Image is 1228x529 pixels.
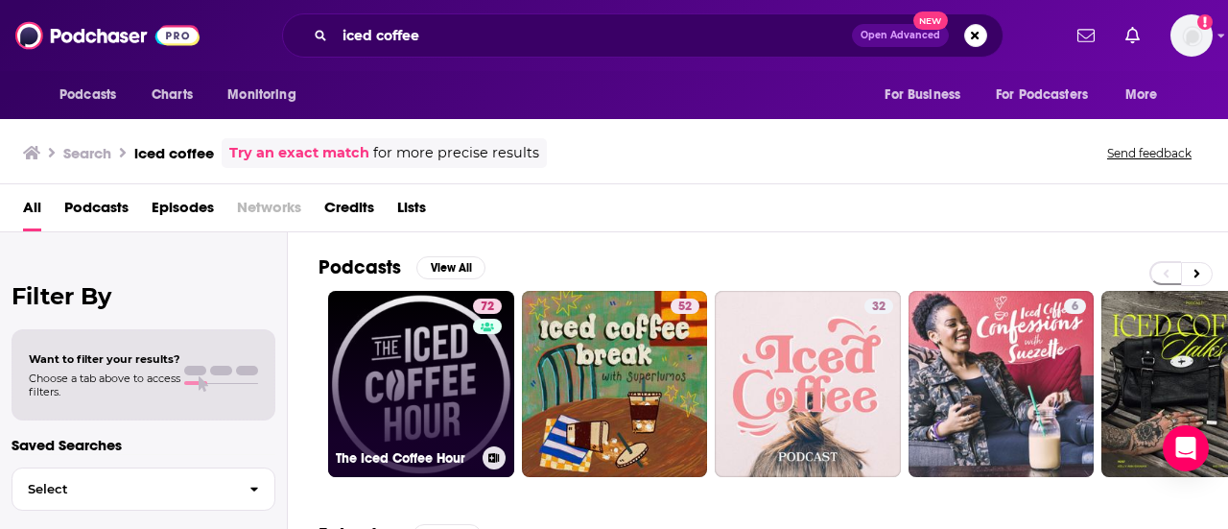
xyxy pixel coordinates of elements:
[59,82,116,108] span: Podcasts
[1070,19,1102,52] a: Show notifications dropdown
[1170,14,1213,57] button: Show profile menu
[983,77,1116,113] button: open menu
[1118,19,1147,52] a: Show notifications dropdown
[1163,425,1209,471] div: Open Intercom Messenger
[15,17,200,54] img: Podchaser - Follow, Share and Rate Podcasts
[29,372,180,398] span: Choose a tab above to access filters.
[671,299,699,314] a: 52
[852,24,949,47] button: Open AdvancedNew
[1170,14,1213,57] img: User Profile
[1197,14,1213,30] svg: Add a profile image
[324,192,374,231] a: Credits
[885,82,960,108] span: For Business
[152,82,193,108] span: Charts
[909,291,1095,477] a: 6
[715,291,901,477] a: 32
[1101,145,1197,161] button: Send feedback
[319,255,485,279] a: PodcastsView All
[23,192,41,231] a: All
[1125,82,1158,108] span: More
[522,291,708,477] a: 52
[397,192,426,231] a: Lists
[871,77,984,113] button: open menu
[237,192,301,231] span: Networks
[229,142,369,164] a: Try an exact match
[63,144,111,162] h3: Search
[282,13,1004,58] div: Search podcasts, credits, & more...
[335,20,852,51] input: Search podcasts, credits, & more...
[214,77,320,113] button: open menu
[336,450,475,467] h3: The Iced Coffee Hour
[473,299,502,314] a: 72
[1112,77,1182,113] button: open menu
[1072,298,1078,317] span: 6
[152,192,214,231] a: Episodes
[328,291,514,477] a: 72The Iced Coffee Hour
[373,142,539,164] span: for more precise results
[12,483,234,495] span: Select
[134,144,214,162] h3: iced coffee
[46,77,141,113] button: open menu
[416,256,485,279] button: View All
[861,31,940,40] span: Open Advanced
[12,468,275,511] button: Select
[12,282,275,310] h2: Filter By
[996,82,1088,108] span: For Podcasters
[12,436,275,454] p: Saved Searches
[864,299,893,314] a: 32
[139,77,204,113] a: Charts
[872,298,886,317] span: 32
[64,192,129,231] a: Podcasts
[481,298,494,317] span: 72
[319,255,401,279] h2: Podcasts
[29,352,180,366] span: Want to filter your results?
[1170,14,1213,57] span: Logged in as sierra.swanson
[913,12,948,30] span: New
[227,82,295,108] span: Monitoring
[1064,299,1086,314] a: 6
[678,298,692,317] span: 52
